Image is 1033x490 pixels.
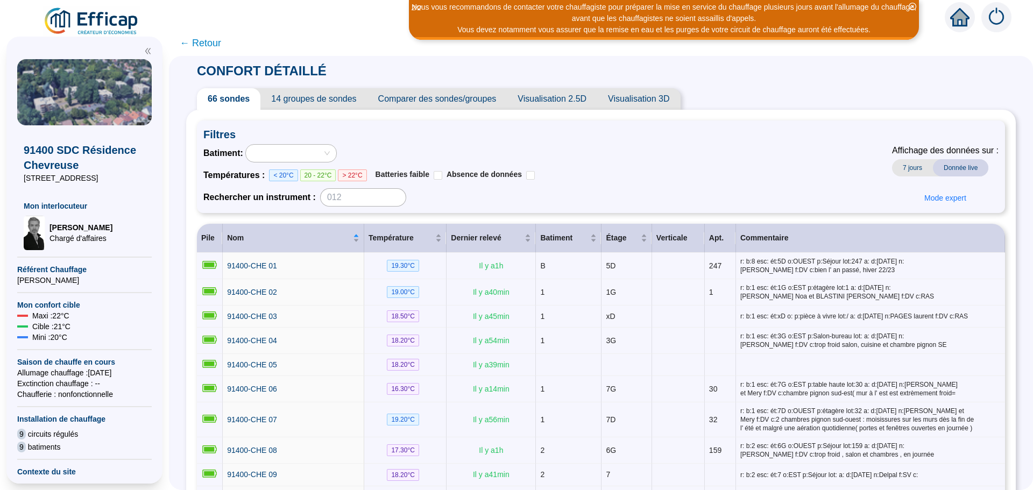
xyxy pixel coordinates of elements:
span: < 20°C [269,169,298,181]
input: 012 [320,188,406,207]
span: Exctinction chauffage : -- [17,378,152,389]
span: Température [369,232,433,244]
span: B [540,261,545,270]
a: 91400-CHE 03 [227,311,277,322]
th: Batiment [536,224,602,253]
span: 5D [606,261,615,270]
a: 91400-CHE 04 [227,335,277,346]
i: 2 / 2 [412,4,421,12]
span: 1 [709,288,713,296]
span: Pile [201,233,215,242]
span: Contexte du site [17,466,152,477]
img: alerts [981,2,1011,32]
span: Comparer des sondes/groupes [367,88,507,110]
span: 66 sondes [197,88,260,110]
span: home [950,8,970,27]
span: circuits régulés [28,429,78,439]
span: 18.50 °C [387,310,419,322]
span: Rechercher un instrument : [203,191,316,204]
span: Il y a 56 min [473,415,510,424]
span: Étage [606,232,638,244]
a: 91400-CHE 05 [227,359,277,371]
span: 32 [709,415,718,424]
span: batiments [28,442,61,452]
span: 19.20 °C [387,414,419,425]
span: r: b:1 esc: ét:xD o: p:pièce à vivre lot:/ a: d:[DATE] n:PAGES laurent f:DV c:RAS [740,312,1001,321]
img: Chargé d'affaires [24,216,45,250]
span: Il y a 45 min [473,312,510,321]
span: 16.30 °C [387,383,419,395]
img: efficap energie logo [43,6,140,37]
span: 19.30 °C [387,260,419,272]
span: 1 [540,336,544,345]
span: 91400-CHE 01 [227,261,277,270]
th: Température [364,224,447,253]
span: 7 jours [892,159,933,176]
span: Référent Chauffage [17,264,152,275]
span: 7D [606,415,615,424]
span: 1 [540,312,544,321]
span: 2 [540,446,544,455]
span: r: b:2 esc: ét:6G o:OUEST p:Séjour lot:159 a: d:[DATE] n:[PERSON_NAME] f:DV c:trop froid , salon ... [740,442,1001,459]
span: 91400 SDC Résidence Chevreuse [24,143,145,173]
span: r: b:1 esc: ét:7D o:OUEST p:étagère lot:32 a: d:[DATE] n:[PERSON_NAME] et Mery f:DV c:2 chambres ... [740,407,1001,432]
span: 7G [606,385,616,393]
div: Vous devez notamment vous assurer que la remise en eau et les purges de votre circuit de chauffag... [411,24,917,35]
span: Il y a 39 min [473,360,510,369]
span: 2 [540,470,544,479]
th: Verticale [652,224,705,253]
div: Nous vous recommandons de contacter votre chauffagiste pour préparer la mise en service du chauff... [411,2,917,24]
span: r: b:1 esc: ét:1G o:EST p:étagère lot:1 a: d:[DATE] n:[PERSON_NAME] Noa et BLASTINI [PERSON_NAME]... [740,283,1001,301]
span: 91400-CHE 07 [227,415,277,424]
span: 18.20 °C [387,359,419,371]
span: 19.00 °C [387,286,419,298]
span: 91400-CHE 09 [227,470,277,479]
span: Nom [227,232,351,244]
span: 9 [17,429,26,439]
span: close-circle [909,3,916,10]
a: 91400-CHE 01 [227,260,277,272]
span: Donnée live [933,159,988,176]
span: Mini : 20 °C [32,332,67,343]
span: 91400-CHE 04 [227,336,277,345]
span: 247 [709,261,721,270]
th: Dernier relevé [447,224,536,253]
span: 3G [606,336,616,345]
span: 17.30 °C [387,444,419,456]
span: Batteries faible [376,170,429,179]
span: Chargé d'affaires [49,233,112,244]
span: 18.20 °C [387,469,419,481]
span: Chaufferie : non fonctionnelle [17,389,152,400]
span: r: b:1 esc: ét:3G o:EST p:Salon-bureau lot: a: d:[DATE] n:[PERSON_NAME] f:DV c:trop froid salon, ... [740,332,1001,349]
span: Batiment : [203,147,243,160]
span: 30 [709,385,718,393]
span: Températures : [203,169,269,182]
span: Batiment [540,232,588,244]
span: 1 [540,385,544,393]
span: Il y a 40 min [473,288,510,296]
span: 6G [606,446,616,455]
span: 1 [540,288,544,296]
th: Nom [223,224,364,253]
span: Mon confort cible [17,300,152,310]
th: Apt. [705,224,736,253]
span: Il y a 54 min [473,336,510,345]
span: 20 - 22°C [300,169,336,181]
span: ← Retour [180,35,221,51]
span: 91400-CHE 06 [227,385,277,393]
span: Allumage chauffage : [DATE] [17,367,152,378]
span: Il y a 41 min [473,470,510,479]
span: 18.20 °C [387,335,419,346]
span: Saison de chauffe en cours [17,357,152,367]
span: 91400-CHE 05 [227,360,277,369]
span: Installation de chauffage [17,414,152,424]
span: Mon interlocuteur [24,201,145,211]
span: CONFORT DÉTAILLÉ [186,63,337,78]
span: Affichage des données sur : [892,144,999,157]
span: Il y a 1 h [479,261,503,270]
span: 9 [17,442,26,452]
span: r: b:8 esc: ét:5D o:OUEST p:Séjour lot:247 a: d:[DATE] n:[PERSON_NAME] f:DV c:bien l' an passé, h... [740,257,1001,274]
span: 1G [606,288,616,296]
span: [PERSON_NAME] [49,222,112,233]
span: 1 [540,415,544,424]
